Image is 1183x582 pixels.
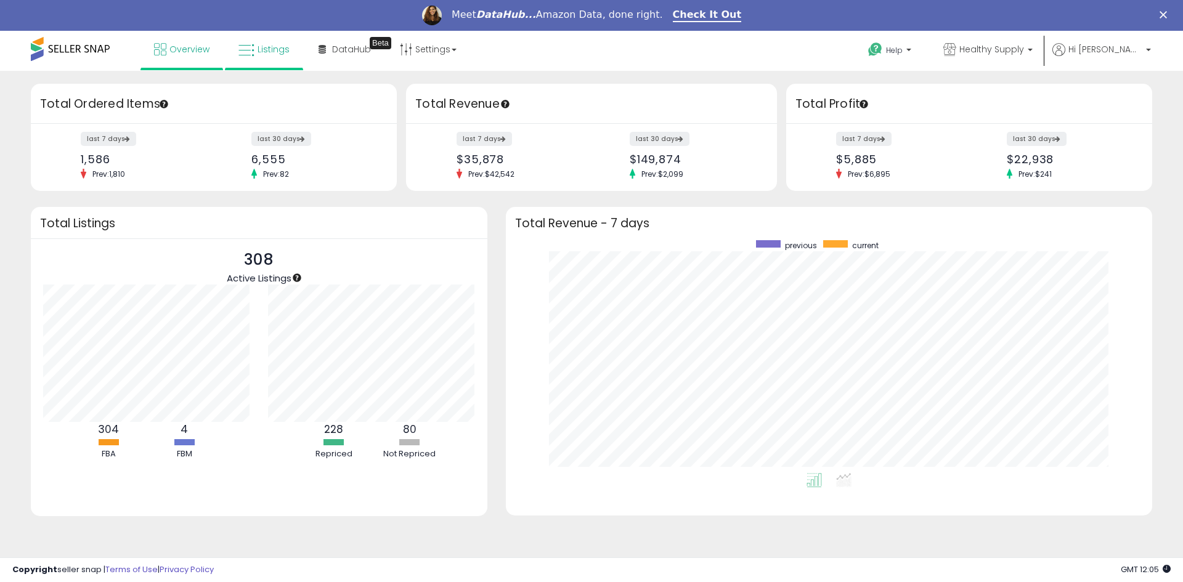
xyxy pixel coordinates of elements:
[858,99,869,110] div: Tooltip anchor
[291,272,303,283] div: Tooltip anchor
[373,448,447,460] div: Not Repriced
[1012,169,1058,179] span: Prev: $241
[422,6,442,25] img: Profile image for Georgie
[852,240,879,251] span: current
[258,43,290,55] span: Listings
[98,422,119,437] b: 304
[1007,153,1131,166] div: $22,938
[1007,132,1067,146] label: last 30 days
[868,42,883,57] i: Get Help
[630,132,689,146] label: last 30 days
[635,169,689,179] span: Prev: $2,099
[309,31,380,68] a: DataHub
[332,43,371,55] span: DataHub
[842,169,896,179] span: Prev: $6,895
[1052,43,1151,71] a: Hi [PERSON_NAME]
[12,564,57,575] strong: Copyright
[630,153,755,166] div: $149,874
[515,219,1143,228] h3: Total Revenue - 7 days
[836,153,960,166] div: $5,885
[370,37,391,49] div: Tooltip anchor
[462,169,521,179] span: Prev: $42,542
[71,448,145,460] div: FBA
[297,448,371,460] div: Repriced
[169,43,209,55] span: Overview
[457,132,512,146] label: last 7 days
[12,564,214,576] div: seller snap | |
[181,422,188,437] b: 4
[324,422,343,437] b: 228
[158,99,169,110] div: Tooltip anchor
[476,9,536,20] i: DataHub...
[227,272,291,285] span: Active Listings
[673,9,742,22] a: Check It Out
[81,132,136,146] label: last 7 days
[160,564,214,575] a: Privacy Policy
[457,153,582,166] div: $35,878
[86,169,131,179] span: Prev: 1,810
[785,240,817,251] span: previous
[858,33,924,71] a: Help
[452,9,663,21] div: Meet Amazon Data, done right.
[795,95,1143,113] h3: Total Profit
[1068,43,1142,55] span: Hi [PERSON_NAME]
[81,153,205,166] div: 1,586
[147,448,221,460] div: FBM
[251,132,311,146] label: last 30 days
[391,31,466,68] a: Settings
[415,95,768,113] h3: Total Revenue
[40,95,388,113] h3: Total Ordered Items
[251,153,375,166] div: 6,555
[40,219,478,228] h3: Total Listings
[1121,564,1171,575] span: 2025-09-11 12:05 GMT
[227,248,291,272] p: 308
[403,422,417,437] b: 80
[886,45,903,55] span: Help
[1160,11,1172,18] div: Close
[105,564,158,575] a: Terms of Use
[934,31,1042,71] a: Healthy Supply
[500,99,511,110] div: Tooltip anchor
[257,169,295,179] span: Prev: 82
[229,31,299,68] a: Listings
[836,132,892,146] label: last 7 days
[959,43,1024,55] span: Healthy Supply
[145,31,219,68] a: Overview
